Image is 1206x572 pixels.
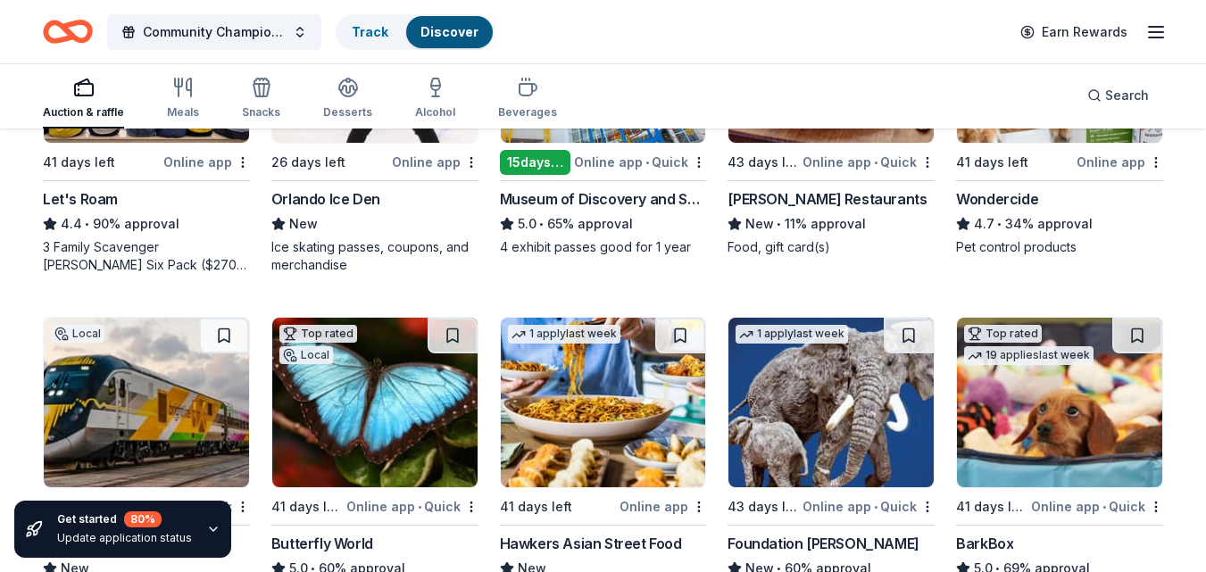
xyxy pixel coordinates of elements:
div: Snacks [242,105,280,120]
button: Meals [167,70,199,128]
div: Online app Quick [574,151,706,173]
div: Get started [57,511,192,527]
div: 41 days left [271,496,343,518]
span: New [289,213,318,235]
div: Let's Roam [43,188,118,210]
span: • [645,155,649,170]
div: Hawkers Asian Street Food [500,533,682,554]
img: Image for Butterfly World [272,318,478,487]
span: • [1102,500,1106,514]
div: Orlando Ice Den [271,188,380,210]
span: New [745,213,774,235]
div: 19 applies last week [964,346,1094,365]
img: Image for Hawkers Asian Street Food [501,318,706,487]
button: Community Champion Awards Benefit Presented by: One Heart for Women and Children's [107,14,321,50]
div: 34% approval [956,213,1163,235]
div: Local [51,325,104,343]
div: Top rated [964,325,1042,343]
div: 41 days left [43,152,115,173]
button: Snacks [242,70,280,128]
div: 15 days left [500,150,571,175]
button: Auction & raffle [43,70,124,128]
div: 4 exhibit passes good for 1 year [500,238,707,256]
span: • [85,217,89,231]
div: 65% approval [500,213,707,235]
div: Local [279,346,333,364]
div: Auction & raffle [43,105,124,120]
div: Wondercide [956,188,1038,210]
img: Image for BarkBox [957,318,1162,487]
div: 3 Family Scavenger [PERSON_NAME] Six Pack ($270 Value), 2 Date Night Scavenger [PERSON_NAME] Two ... [43,238,250,274]
div: 26 days left [271,152,345,173]
img: Image for Brightline [44,318,249,487]
span: Community Champion Awards Benefit Presented by: One Heart for Women and Children's [143,21,286,43]
div: 41 days left [956,152,1028,173]
div: Alcohol [415,105,455,120]
span: • [778,217,782,231]
div: 1 apply last week [508,325,620,344]
div: Online app [620,495,706,518]
div: Online app [1077,151,1163,173]
div: 41 days left [500,496,572,518]
div: Online app Quick [1031,495,1163,518]
a: Home [43,11,93,53]
div: Online app Quick [346,495,478,518]
span: 4.7 [974,213,994,235]
div: 1 apply last week [736,325,848,344]
span: Search [1105,85,1149,106]
span: • [998,217,1002,231]
button: Search [1073,78,1163,113]
span: • [874,155,877,170]
a: Discover [420,24,478,39]
div: Online app [392,151,478,173]
span: • [418,500,421,514]
button: Beverages [498,70,557,128]
img: Image for Foundation Michelangelo [728,318,934,487]
div: Top rated [279,325,357,343]
div: Online app Quick [803,495,935,518]
a: Earn Rewards [1010,16,1138,48]
div: 43 days left [728,496,799,518]
div: [PERSON_NAME] Restaurants [728,188,927,210]
a: Track [352,24,388,39]
button: TrackDiscover [336,14,495,50]
div: Desserts [323,105,372,120]
div: Meals [167,105,199,120]
div: Update application status [57,531,192,545]
div: Pet control products [956,238,1163,256]
div: 43 days left [728,152,799,173]
span: 4.4 [61,213,82,235]
div: Online app Quick [803,151,935,173]
div: Museum of Discovery and Science [500,188,707,210]
button: Alcohol [415,70,455,128]
div: Foundation [PERSON_NAME] [728,533,919,554]
div: 41 days left [956,496,1027,518]
div: 11% approval [728,213,935,235]
span: 5.0 [518,213,536,235]
div: BarkBox [956,533,1013,554]
div: Butterfly World [271,533,373,554]
button: Desserts [323,70,372,128]
div: 90% approval [43,213,250,235]
div: Beverages [498,105,557,120]
div: Online app [163,151,250,173]
span: • [539,217,544,231]
div: Ice skating passes, coupons, and merchandise [271,238,478,274]
span: • [874,500,877,514]
div: Food, gift card(s) [728,238,935,256]
div: 80 % [124,511,162,527]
